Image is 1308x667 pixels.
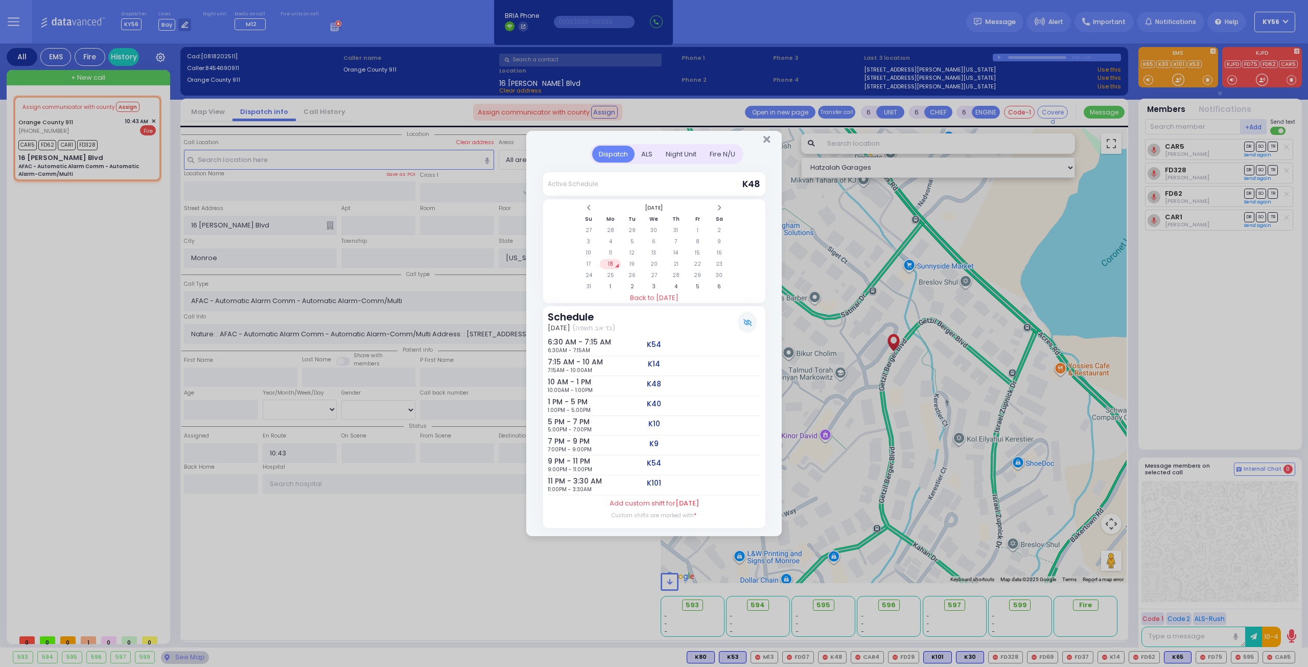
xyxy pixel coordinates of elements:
h5: K101 [647,479,661,488]
td: 13 [644,248,665,258]
td: 23 [709,259,730,269]
td: 4 [665,282,686,292]
span: 6:30AM - 7:15AM [548,347,590,354]
td: 15 [687,248,708,258]
td: 16 [709,248,730,258]
td: 2 [709,225,730,236]
span: 10:00AM - 1:00PM [548,386,593,394]
th: Mo [600,214,621,224]
th: Fr [687,214,708,224]
label: Custom shifts are marked with [612,512,696,519]
th: Sa [709,214,730,224]
td: 17 [578,259,599,269]
td: 7 [665,237,686,247]
div: ALS [635,146,659,163]
td: 12 [622,248,643,258]
td: 6 [709,282,730,292]
h6: 11 PM - 3:30 AM [548,477,576,486]
td: 21 [665,259,686,269]
td: 10 [578,248,599,258]
td: 31 [578,282,599,292]
td: 27 [578,225,599,236]
h5: K9 [649,440,659,448]
h6: 6:30 AM - 7:15 AM [548,338,576,347]
span: [DATE] [675,498,699,508]
h5: K40 [647,400,661,408]
td: 9 [709,237,730,247]
td: 29 [687,270,708,281]
td: 14 [665,248,686,258]
h6: 10 AM - 1 PM [548,378,576,386]
h5: K54 [647,459,661,468]
span: 11:00PM - 3:30AM [548,486,592,493]
span: Previous Month [586,204,591,212]
span: K48 [742,178,760,190]
div: Fire N/U [703,146,742,163]
th: Su [578,214,599,224]
span: 5:00PM - 7:00PM [548,426,592,433]
th: Th [665,214,686,224]
div: Dispatch [592,146,635,163]
th: We [644,214,665,224]
td: 11 [600,248,621,258]
td: 29 [622,225,643,236]
h5: K14 [648,360,660,369]
td: 3 [578,237,599,247]
td: 30 [709,270,730,281]
span: Next Month [717,204,722,212]
td: 3 [644,282,665,292]
h5: K10 [648,420,660,428]
span: [DATE] [548,323,570,333]
h5: K48 [647,380,661,388]
td: 19 [622,259,643,269]
h6: 5 PM - 7 PM [548,418,576,426]
div: Active Schedule [548,179,598,189]
th: Tu [622,214,643,224]
span: 1:00PM - 5:00PM [548,406,591,414]
button: Close [763,134,770,145]
td: 4 [600,237,621,247]
td: 20 [644,259,665,269]
td: 6 [644,237,665,247]
td: 22 [687,259,708,269]
span: 7:15AM - 10:00AM [548,366,592,374]
td: 1 [600,282,621,292]
td: 25 [600,270,621,281]
span: (כד אב תשפה) [572,323,615,333]
h6: 7:15 AM - 10 AM [548,358,576,366]
label: Add custom shift for [610,498,699,509]
td: 8 [687,237,708,247]
h3: Schedule [548,311,615,323]
h6: 7 PM - 9 PM [548,437,576,446]
span: 9:00PM - 11:00PM [548,466,592,473]
a: Back to [DATE] [543,293,765,303]
div: Night Unit [659,146,703,163]
h6: 1 PM - 5 PM [548,398,576,406]
td: 27 [644,270,665,281]
td: 5 [622,237,643,247]
th: Select Month [600,203,708,213]
td: 31 [665,225,686,236]
td: 28 [665,270,686,281]
h6: 9 PM - 11 PM [548,457,576,466]
td: 2 [622,282,643,292]
td: 28 [600,225,621,236]
td: 1 [687,225,708,236]
td: 24 [578,270,599,281]
td: 5 [687,282,708,292]
h5: K54 [647,340,661,349]
td: 30 [644,225,665,236]
td: 26 [622,270,643,281]
td: 18 [600,259,621,269]
span: 7:00PM - 9:00PM [548,446,592,453]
